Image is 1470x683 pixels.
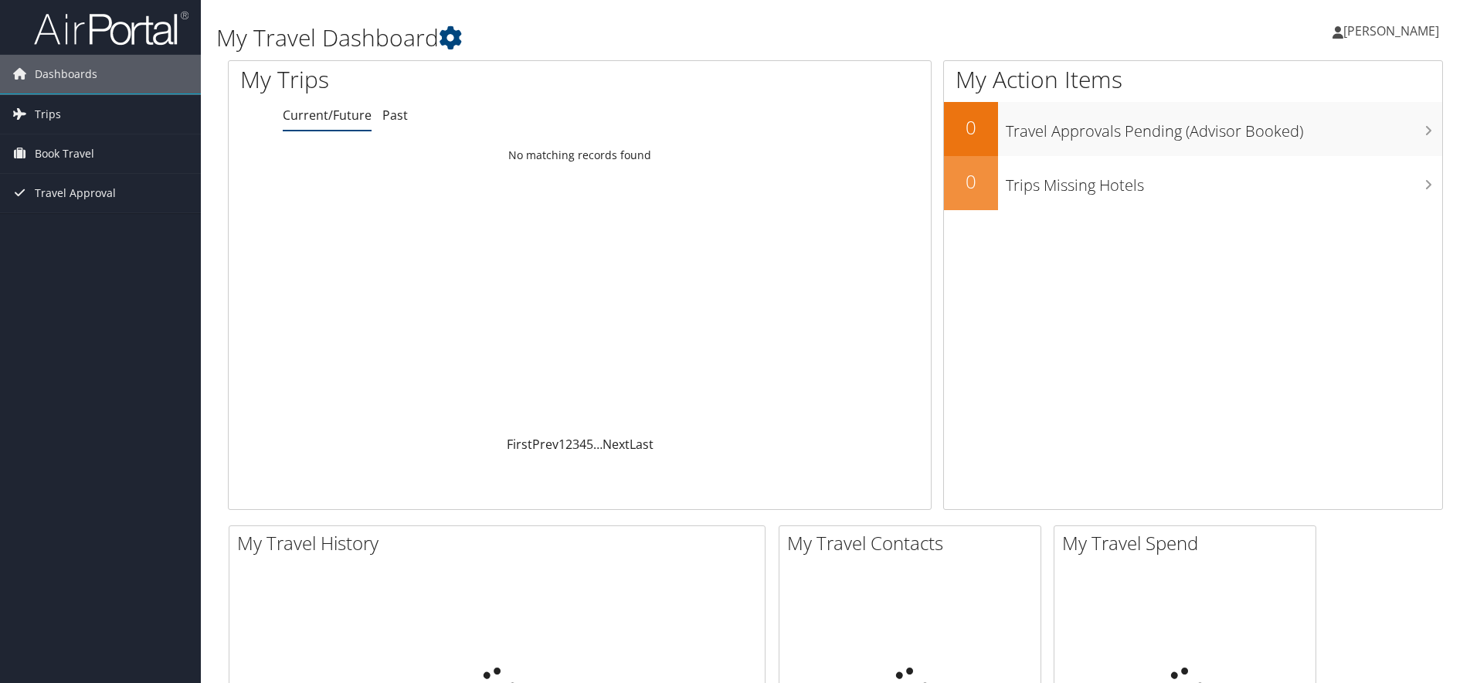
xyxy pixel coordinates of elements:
[593,436,603,453] span: …
[35,134,94,173] span: Book Travel
[586,436,593,453] a: 5
[216,22,1042,54] h1: My Travel Dashboard
[1006,113,1442,142] h3: Travel Approvals Pending (Advisor Booked)
[1333,8,1455,54] a: [PERSON_NAME]
[507,436,532,453] a: First
[229,141,931,169] td: No matching records found
[944,168,998,195] h2: 0
[1062,530,1316,556] h2: My Travel Spend
[944,156,1442,210] a: 0Trips Missing Hotels
[558,436,565,453] a: 1
[565,436,572,453] a: 2
[240,63,626,96] h1: My Trips
[630,436,654,453] a: Last
[34,10,188,46] img: airportal-logo.png
[532,436,558,453] a: Prev
[35,95,61,134] span: Trips
[382,107,408,124] a: Past
[35,55,97,93] span: Dashboards
[579,436,586,453] a: 4
[944,63,1442,96] h1: My Action Items
[283,107,372,124] a: Current/Future
[1343,22,1439,39] span: [PERSON_NAME]
[944,102,1442,156] a: 0Travel Approvals Pending (Advisor Booked)
[572,436,579,453] a: 3
[944,114,998,141] h2: 0
[35,174,116,212] span: Travel Approval
[237,530,765,556] h2: My Travel History
[603,436,630,453] a: Next
[787,530,1041,556] h2: My Travel Contacts
[1006,167,1442,196] h3: Trips Missing Hotels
